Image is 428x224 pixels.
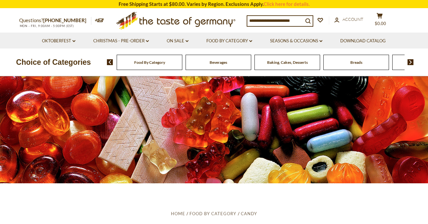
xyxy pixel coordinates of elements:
a: [PHONE_NUMBER] [43,17,86,23]
a: Download Catalog [340,37,386,45]
a: Home [171,211,185,216]
a: Food By Category [189,211,236,216]
a: Christmas - PRE-ORDER [93,37,149,45]
a: Food By Category [134,60,165,65]
img: previous arrow [107,59,113,65]
span: MON - FRI, 9:00AM - 5:00PM (EST) [19,24,74,28]
a: Account [334,16,363,23]
p: Questions? [19,16,91,25]
img: next arrow [408,59,414,65]
button: $0.00 [370,13,390,29]
a: Seasons & Occasions [270,37,322,45]
a: Click here for details. [264,1,310,7]
span: $0.00 [375,21,386,26]
a: Baking, Cakes, Desserts [267,60,308,65]
span: Account [343,17,363,22]
a: Breads [350,60,362,65]
a: On Sale [167,37,188,45]
a: Food By Category [206,37,252,45]
a: Candy [241,211,257,216]
a: Beverages [210,60,227,65]
a: Oktoberfest [42,37,75,45]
